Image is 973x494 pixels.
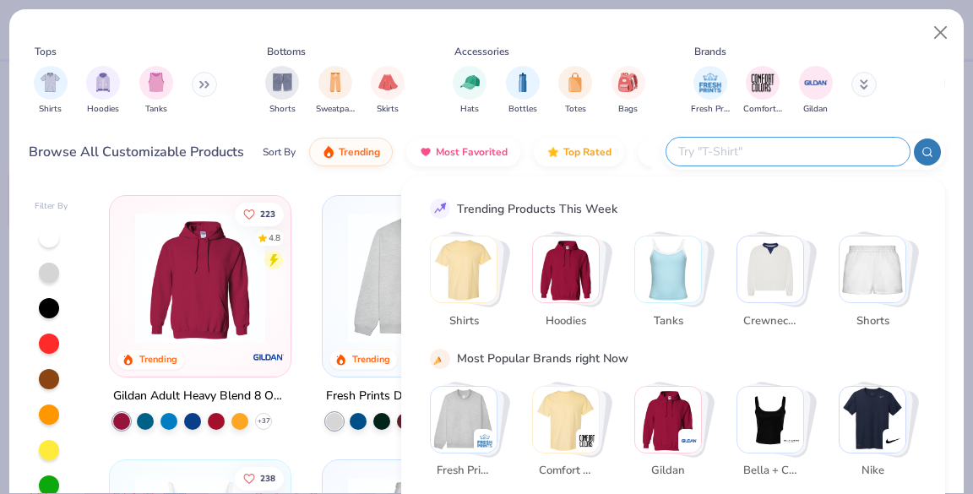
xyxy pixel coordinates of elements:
[432,201,448,216] img: trend_line.gif
[691,66,730,116] div: filter for Fresh Prints
[694,44,726,59] div: Brands
[514,73,532,92] img: Bottles Image
[94,73,112,92] img: Hoodies Image
[406,138,520,166] button: Most Favorited
[127,213,274,343] img: 01756b78-01f6-4cc6-8d8a-3c30c1a0c8ac
[839,386,916,486] button: Stack Card Button Nike
[750,70,775,95] img: Comfort Colors Image
[799,66,833,116] button: filter button
[432,351,448,366] img: party_popper.gif
[579,432,595,449] img: Comfort Colors
[742,313,797,330] span: Crewnecks
[737,386,814,486] button: Stack Card Button Bella + Canvas
[742,463,797,480] span: Bella + Canvas
[431,236,497,302] img: Shirts
[430,386,508,486] button: Stack Card Button Fresh Prints
[532,236,610,336] button: Stack Card Button Hoodies
[506,66,540,116] button: filter button
[534,138,624,166] button: Top Rated
[457,200,617,218] div: Trending Products This Week
[453,66,486,116] button: filter button
[322,145,335,159] img: trending.gif
[269,231,281,244] div: 4.8
[29,142,244,162] div: Browse All Customizable Products
[316,103,355,116] span: Sweatpants
[640,463,695,480] span: Gildan
[39,103,62,116] span: Shirts
[340,213,486,343] img: f5d85501-0dbb-4ee4-b115-c08fa3845d83
[265,66,299,116] div: filter for Shorts
[457,350,628,367] div: Most Popular Brands right Now
[460,73,480,92] img: Hats Image
[34,66,68,116] div: filter for Shirts
[783,432,800,449] img: Bella + Canvas
[273,73,292,92] img: Shorts Image
[269,103,296,116] span: Shorts
[612,66,645,116] button: filter button
[508,103,537,116] span: Bottles
[737,236,803,302] img: Crewnecks
[371,66,405,116] div: filter for Skirts
[634,386,712,486] button: Stack Card Button Gildan
[691,66,730,116] button: filter button
[436,313,491,330] span: Shirts
[532,386,610,486] button: Stack Card Button Comfort Colors
[377,103,399,116] span: Skirts
[640,313,695,330] span: Tanks
[35,44,57,59] div: Tops
[546,145,560,159] img: TopRated.gif
[236,466,285,490] button: Like
[267,44,306,59] div: Bottoms
[261,209,276,218] span: 223
[86,66,120,116] div: filter for Hoodies
[252,340,285,374] img: Gildan logo
[845,463,900,480] span: Nike
[326,386,500,407] div: Fresh Prints Denver Mock Neck Heavyweight Sweatshirt
[799,66,833,116] div: filter for Gildan
[635,387,701,453] img: Gildan
[737,387,803,453] img: Bella + Canvas
[743,103,782,116] span: Comfort Colors
[147,73,166,92] img: Tanks Image
[454,44,509,59] div: Accessories
[634,236,712,336] button: Stack Card Button Tanks
[436,145,508,159] span: Most Favorited
[258,416,270,426] span: + 37
[460,103,479,116] span: Hats
[87,103,119,116] span: Hoodies
[326,73,345,92] img: Sweatpants Image
[566,73,584,92] img: Totes Image
[139,66,173,116] div: filter for Tanks
[139,66,173,116] button: filter button
[840,236,905,302] img: Shorts
[925,17,957,49] button: Close
[618,103,638,116] span: Bags
[635,236,701,302] img: Tanks
[430,236,508,336] button: Stack Card Button Shirts
[691,103,730,116] span: Fresh Prints
[316,66,355,116] button: filter button
[538,313,593,330] span: Hoodies
[698,70,723,95] img: Fresh Prints Image
[265,66,299,116] button: filter button
[618,73,637,92] img: Bags Image
[737,236,814,336] button: Stack Card Button Crewnecks
[41,73,60,92] img: Shirts Image
[316,66,355,116] div: filter for Sweatpants
[677,142,898,161] input: Try "T-Shirt"
[453,66,486,116] div: filter for Hats
[538,463,593,480] span: Comfort Colors
[612,66,645,116] div: filter for Bags
[113,386,287,407] div: Gildan Adult Heavy Blend 8 Oz. 50/50 Hooded Sweatshirt
[803,70,829,95] img: Gildan Image
[436,463,491,480] span: Fresh Prints
[371,66,405,116] button: filter button
[533,387,599,453] img: Comfort Colors
[35,200,68,213] div: Filter By
[743,66,782,116] button: filter button
[558,66,592,116] button: filter button
[565,103,586,116] span: Totes
[378,73,398,92] img: Skirts Image
[563,145,612,159] span: Top Rated
[431,387,497,453] img: Fresh Prints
